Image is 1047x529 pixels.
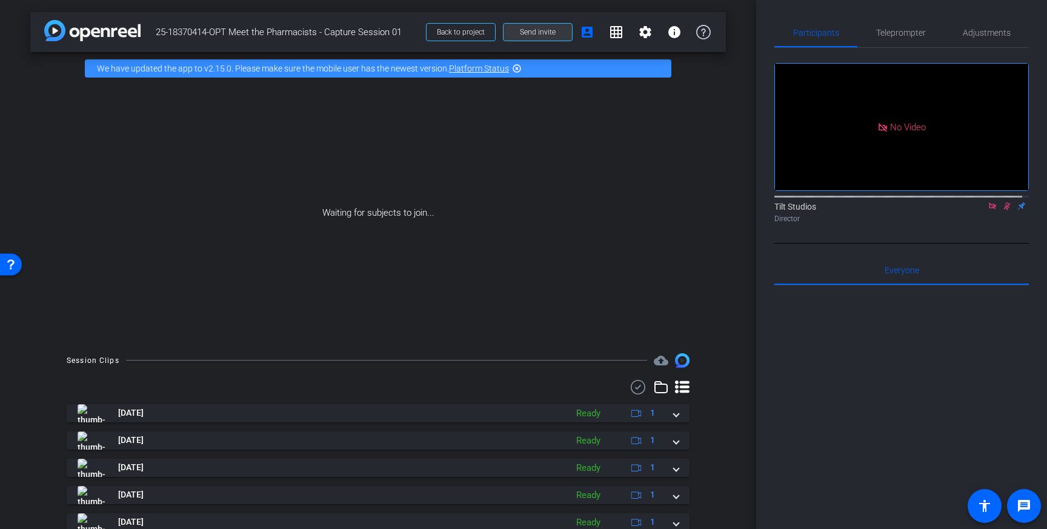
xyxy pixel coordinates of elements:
img: thumb-nail [78,459,105,477]
mat-icon: grid_on [609,25,623,39]
img: thumb-nail [78,486,105,504]
img: app-logo [44,20,141,41]
span: No Video [890,121,926,132]
div: We have updated the app to v2.15.0. Please make sure the mobile user has the newest version. [85,59,671,78]
span: Participants [793,28,839,37]
mat-icon: account_box [580,25,594,39]
span: [DATE] [118,516,144,528]
span: 1 [650,407,655,419]
button: Back to project [426,23,496,41]
span: Teleprompter [876,28,926,37]
mat-expansion-panel-header: thumb-nail[DATE]Ready1 [67,486,690,504]
mat-expansion-panel-header: thumb-nail[DATE]Ready1 [67,404,690,422]
mat-icon: accessibility [977,499,992,513]
mat-icon: cloud_upload [654,353,668,368]
div: Ready [570,434,607,448]
mat-icon: info [667,25,682,39]
img: thumb-nail [78,404,105,422]
div: Director [774,213,1029,224]
span: Adjustments [963,28,1011,37]
div: Session Clips [67,354,119,367]
span: 25-18370414-OPT Meet the Pharmacists - Capture Session 01 [156,20,419,44]
span: [DATE] [118,488,144,501]
mat-icon: highlight_off [512,64,522,73]
img: Session clips [675,353,690,368]
span: Back to project [437,28,485,36]
span: 1 [650,488,655,501]
span: [DATE] [118,407,144,419]
span: [DATE] [118,434,144,447]
mat-icon: settings [638,25,653,39]
img: thumb-nail [78,431,105,450]
a: Platform Status [449,64,509,73]
span: 1 [650,434,655,447]
span: Destinations for your clips [654,353,668,368]
mat-icon: message [1017,499,1031,513]
span: Send invite [520,27,556,37]
mat-expansion-panel-header: thumb-nail[DATE]Ready1 [67,459,690,477]
div: Ready [570,488,607,502]
span: Everyone [885,266,919,274]
div: Ready [570,407,607,421]
div: Tilt Studios [774,201,1029,224]
mat-expansion-panel-header: thumb-nail[DATE]Ready1 [67,431,690,450]
span: 1 [650,516,655,528]
div: Ready [570,461,607,475]
span: [DATE] [118,461,144,474]
button: Send invite [503,23,573,41]
span: 1 [650,461,655,474]
div: Waiting for subjects to join... [30,85,726,341]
